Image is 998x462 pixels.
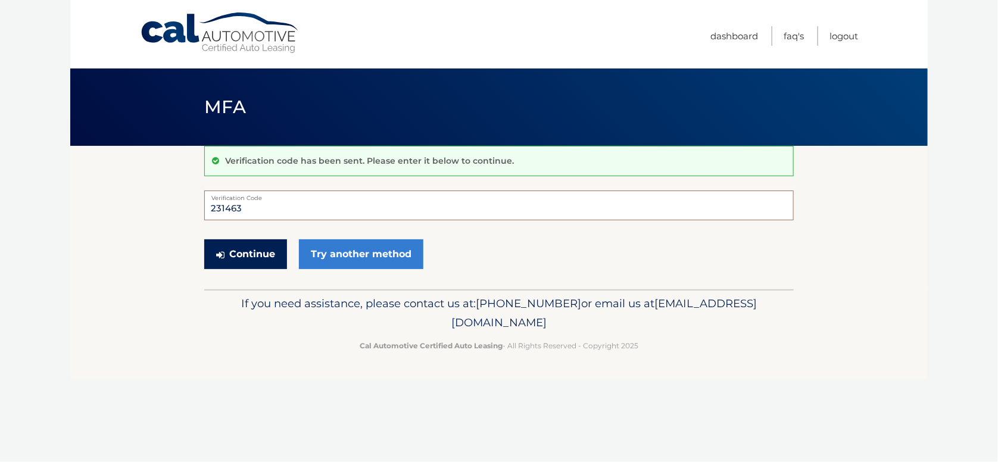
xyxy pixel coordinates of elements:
a: Dashboard [710,26,758,46]
span: [PHONE_NUMBER] [476,296,581,310]
strong: Cal Automotive Certified Auto Leasing [360,341,503,350]
a: FAQ's [784,26,804,46]
label: Verification Code [204,191,794,200]
button: Continue [204,239,287,269]
span: MFA [204,96,246,118]
p: If you need assistance, please contact us at: or email us at [212,294,786,332]
input: Verification Code [204,191,794,220]
a: Logout [829,26,858,46]
a: Cal Automotive [140,12,301,54]
a: Try another method [299,239,423,269]
span: [EMAIL_ADDRESS][DOMAIN_NAME] [451,296,757,329]
p: - All Rights Reserved - Copyright 2025 [212,339,786,352]
p: Verification code has been sent. Please enter it below to continue. [225,155,514,166]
